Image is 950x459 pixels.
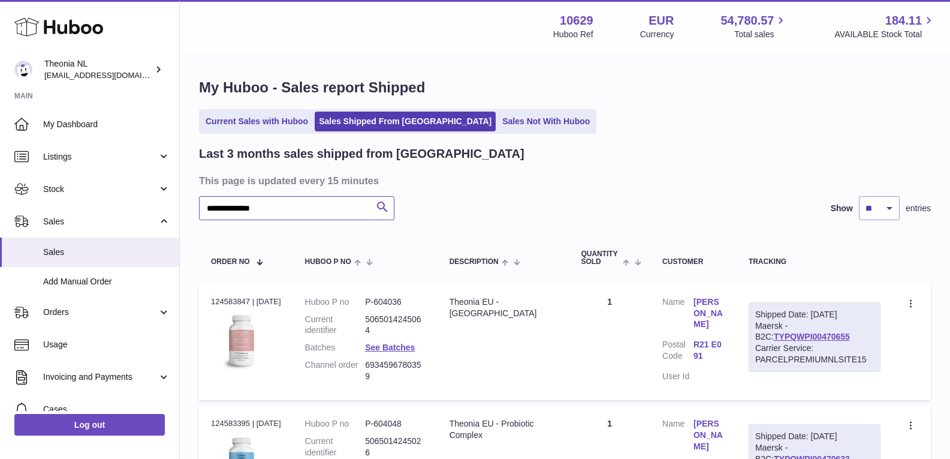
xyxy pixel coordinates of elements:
[560,13,593,29] strong: 10629
[199,78,931,97] h1: My Huboo - Sales report Shipped
[834,29,936,40] span: AVAILABLE Stock Total
[662,258,725,266] div: Customer
[755,309,874,320] div: Shipped Date: [DATE]
[305,359,366,382] dt: Channel order
[305,436,366,458] dt: Current identifier
[662,418,693,455] dt: Name
[305,418,366,430] dt: Huboo P no
[14,61,32,79] img: info@wholesomegoods.eu
[693,296,725,331] a: [PERSON_NAME]
[305,314,366,337] dt: Current identifier
[211,258,250,266] span: Order No
[305,296,366,308] dt: Huboo P no
[720,13,774,29] span: 54,780.57
[720,13,788,40] a: 54,780.57 Total sales
[834,13,936,40] a: 184.11 AVAILABLE Stock Total
[211,311,271,371] img: 106291725893222.jpg
[44,58,152,81] div: Theonia NL
[749,302,880,372] div: Maersk - B2C:
[43,276,170,287] span: Add Manual Order
[315,112,496,131] a: Sales Shipped From [GEOGRAPHIC_DATA]
[43,216,158,227] span: Sales
[693,339,725,362] a: R21 E091
[305,342,366,353] dt: Batches
[365,359,426,382] dd: 6934596780359
[43,339,170,350] span: Usage
[755,343,874,365] div: Carrier Service: PARCELPREMIUMNLSITE15
[199,146,524,162] h2: Last 3 months sales shipped from [GEOGRAPHIC_DATA]
[201,112,312,131] a: Current Sales with Huboo
[553,29,593,40] div: Huboo Ref
[755,431,874,442] div: Shipped Date: [DATE]
[774,332,850,341] a: TYPQWPI00470655
[885,13,922,29] span: 184.11
[43,247,170,258] span: Sales
[662,339,693,365] dt: Postal Code
[498,112,594,131] a: Sales Not With Huboo
[581,250,619,266] span: Quantity Sold
[365,296,426,308] dd: P-604036
[199,174,928,187] h3: This page is updated every 15 minutes
[365,418,426,430] dd: P-604048
[43,371,158,383] span: Invoicing and Payments
[43,151,158,163] span: Listings
[450,258,499,266] span: Description
[305,258,351,266] span: Huboo P no
[43,404,170,415] span: Cases
[365,343,415,352] a: See Batches
[211,296,281,307] div: 124583847 | [DATE]
[365,314,426,337] dd: 5065014245064
[450,418,557,441] div: Theonia EU - Probiotic Complex
[734,29,788,40] span: Total sales
[649,13,674,29] strong: EUR
[640,29,674,40] div: Currency
[662,296,693,334] dt: Name
[14,414,165,436] a: Log out
[450,296,557,319] div: Theonia EU - [GEOGRAPHIC_DATA]
[43,119,170,130] span: My Dashboard
[693,418,725,452] a: [PERSON_NAME]
[831,203,853,214] label: Show
[211,418,281,429] div: 124583395 | [DATE]
[662,371,693,382] dt: User Id
[44,70,176,80] span: [EMAIL_ADDRESS][DOMAIN_NAME]
[43,307,158,318] span: Orders
[906,203,931,214] span: entries
[43,184,158,195] span: Stock
[749,258,880,266] div: Tracking
[569,284,650,400] td: 1
[365,436,426,458] dd: 5065014245026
